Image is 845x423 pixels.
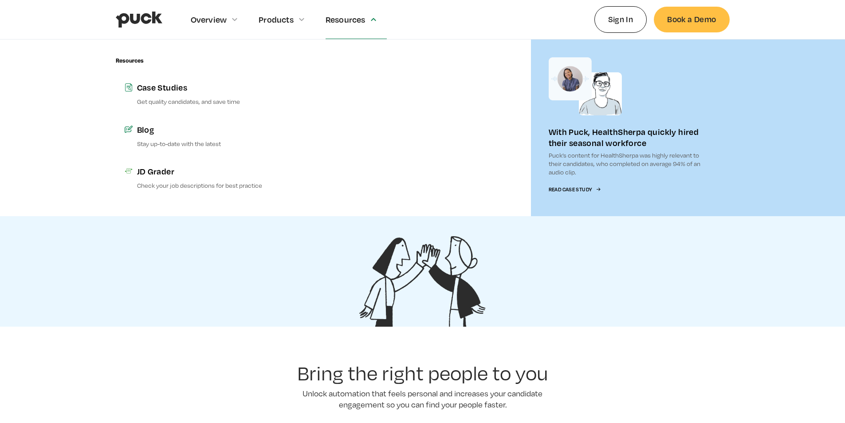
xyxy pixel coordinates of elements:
[594,6,647,32] a: Sign In
[137,139,306,148] p: Stay up-to-date with the latest
[654,7,729,32] a: Book a Demo
[292,362,554,384] h2: Bring the right people to you
[549,151,712,177] p: Puck’s content for HealthSherpa was highly relevant to their candidates, who completed on average...
[116,115,314,157] a: BlogStay up-to-date with the latest
[137,181,306,190] p: Check your job descriptions for best practice
[531,40,730,216] a: With Puck, HealthSherpa quickly hired their seasonal workforcePuck’s content for HealthSherpa was...
[137,124,306,135] div: Blog
[137,97,306,106] p: Get quality candidates, and save time
[116,157,314,198] a: JD GraderCheck your job descriptions for best practice
[116,57,144,64] div: Resources
[137,82,306,93] div: Case Studies
[549,187,592,193] div: Read Case Study
[290,388,556,411] p: Unlock automation that feels personal and increases your candidate engagement so you can find you...
[259,15,294,24] div: Products
[191,15,227,24] div: Overview
[137,166,306,177] div: JD Grader
[116,73,314,115] a: Case StudiesGet quality candidates, and save time
[326,15,366,24] div: Resources
[549,126,712,148] div: With Puck, HealthSherpa quickly hired their seasonal workforce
